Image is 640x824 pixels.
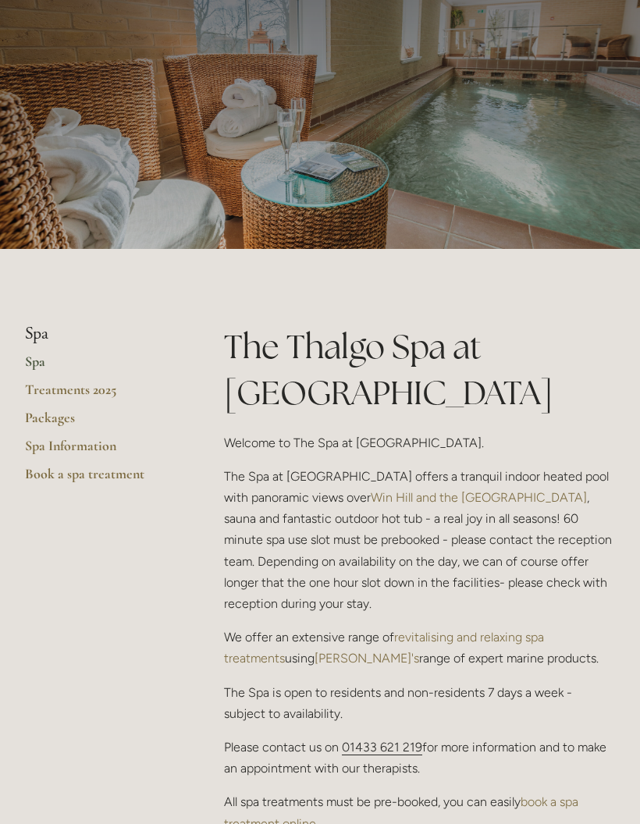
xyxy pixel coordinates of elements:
[371,491,587,506] a: Win Hill and the [GEOGRAPHIC_DATA]
[224,325,615,417] h1: The Thalgo Spa at [GEOGRAPHIC_DATA]
[224,627,615,669] p: We offer an extensive range of using range of expert marine products.
[224,433,615,454] p: Welcome to The Spa at [GEOGRAPHIC_DATA].
[224,683,615,725] p: The Spa is open to residents and non-residents 7 days a week - subject to availability.
[315,652,419,666] a: [PERSON_NAME]'s
[25,382,174,410] a: Treatments 2025
[25,353,174,382] a: Spa
[25,410,174,438] a: Packages
[224,467,615,615] p: The Spa at [GEOGRAPHIC_DATA] offers a tranquil indoor heated pool with panoramic views over , sau...
[25,438,174,466] a: Spa Information
[224,737,615,780] p: Please contact us on for more information and to make an appointment with our therapists.
[25,466,174,494] a: Book a spa treatment
[25,325,174,345] li: Spa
